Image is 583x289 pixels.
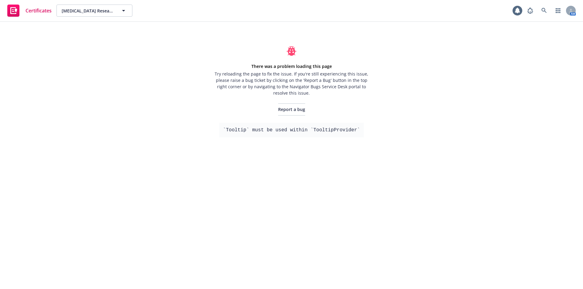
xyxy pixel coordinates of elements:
[219,123,363,137] pre: `Tooltip` must be used within `TooltipProvider`
[26,8,52,13] span: Certificates
[56,5,132,17] button: [MEDICAL_DATA] Research Foundation, NP
[552,5,564,17] a: Switch app
[278,103,305,116] a: Report a bug
[524,5,536,17] a: Report a Bug
[214,71,369,96] span: Try reloading the page to fix the issue. If you're still experiencing this issue, please raise a ...
[538,5,550,17] a: Search
[5,2,54,19] a: Certificates
[251,63,332,69] strong: There was a problem loading this page
[278,106,305,112] span: Report a bug
[62,8,114,14] span: [MEDICAL_DATA] Research Foundation, NP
